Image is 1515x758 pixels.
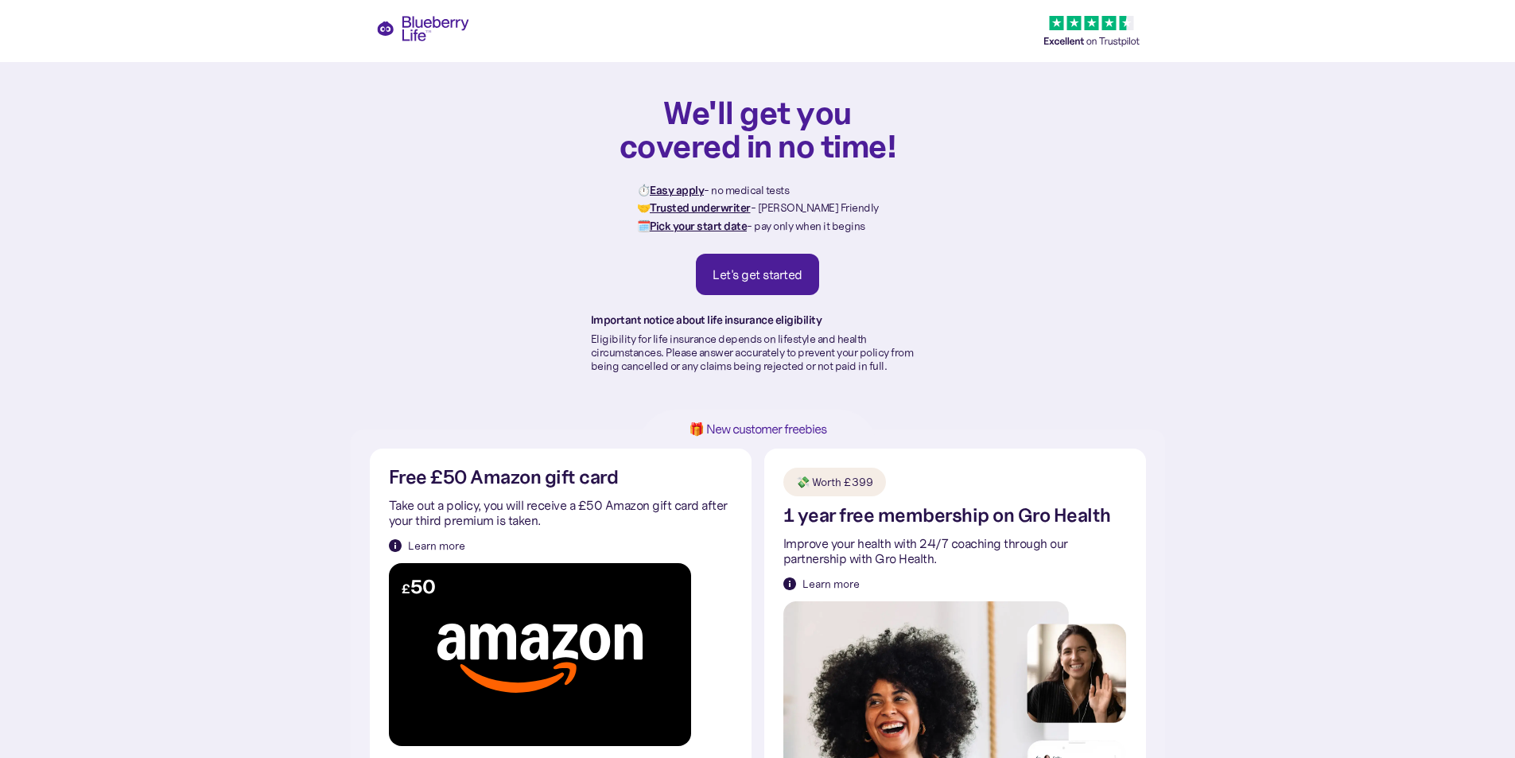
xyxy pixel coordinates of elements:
div: 💸 Worth £399 [796,474,873,490]
h1: 🎁 New customer freebies [664,422,852,436]
p: ⏱️ - no medical tests 🤝 - [PERSON_NAME] Friendly 🗓️ - pay only when it begins [637,181,879,235]
a: Learn more [389,538,465,554]
p: Eligibility for life insurance depends on lifestyle and health circumstances. Please answer accur... [591,332,925,372]
p: Take out a policy, you will receive a £50 Amazon gift card after your third premium is taken. [389,498,732,528]
div: Learn more [802,576,860,592]
div: Learn more [408,538,465,554]
strong: Important notice about life insurance eligibility [591,313,822,327]
a: Learn more [783,576,860,592]
strong: Trusted underwriter [650,200,751,215]
strong: Pick your start date [650,219,747,233]
h2: Free £50 Amazon gift card [389,468,619,488]
strong: Easy apply [650,183,704,197]
div: Let's get started [713,266,802,282]
p: Improve your health with 24/7 coaching through our partnership with Gro Health. [783,536,1127,566]
h2: 1 year free membership on Gro Health [783,506,1111,526]
a: Let's get started [696,254,819,295]
h1: We'll get you covered in no time! [619,95,897,162]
